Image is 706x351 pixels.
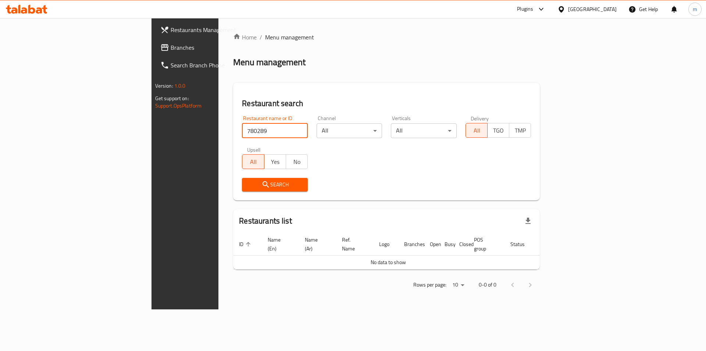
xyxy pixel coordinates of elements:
[233,56,306,68] h2: Menu management
[286,154,308,169] button: No
[242,178,308,192] button: Search
[413,280,446,289] p: Rows per page:
[154,39,270,56] a: Branches
[265,33,314,42] span: Menu management
[242,98,531,109] h2: Restaurant search
[424,233,439,256] th: Open
[154,21,270,39] a: Restaurants Management
[479,280,496,289] p: 0-0 of 0
[510,240,534,249] span: Status
[317,123,382,138] div: All
[267,157,283,167] span: Yes
[398,233,424,256] th: Branches
[268,235,290,253] span: Name (En)
[171,43,264,52] span: Branches
[519,212,537,230] div: Export file
[245,157,261,167] span: All
[248,180,302,189] span: Search
[487,123,509,138] button: TGO
[154,56,270,74] a: Search Branch Phone
[174,81,186,91] span: 1.0.0
[239,240,253,249] span: ID
[289,157,305,167] span: No
[305,235,327,253] span: Name (Ar)
[491,125,506,136] span: TGO
[242,123,308,138] input: Search for restaurant name or ID..
[693,5,697,13] span: m
[247,147,261,152] label: Upsell
[568,5,617,13] div: [GEOGRAPHIC_DATA]
[466,123,488,138] button: All
[373,233,398,256] th: Logo
[512,125,528,136] span: TMP
[342,235,364,253] span: Ref. Name
[233,233,568,270] table: enhanced table
[155,94,189,103] span: Get support on:
[233,33,540,42] nav: breadcrumb
[469,125,485,136] span: All
[439,233,453,256] th: Busy
[517,5,533,14] div: Plugins
[453,233,468,256] th: Closed
[449,280,467,291] div: Rows per page:
[371,257,406,267] span: No data to show
[509,123,531,138] button: TMP
[471,116,489,121] label: Delivery
[474,235,496,253] span: POS group
[264,154,286,169] button: Yes
[155,101,202,110] a: Support.OpsPlatform
[242,154,264,169] button: All
[171,25,264,34] span: Restaurants Management
[155,81,173,91] span: Version:
[391,123,457,138] div: All
[239,215,292,227] h2: Restaurants list
[171,61,264,70] span: Search Branch Phone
